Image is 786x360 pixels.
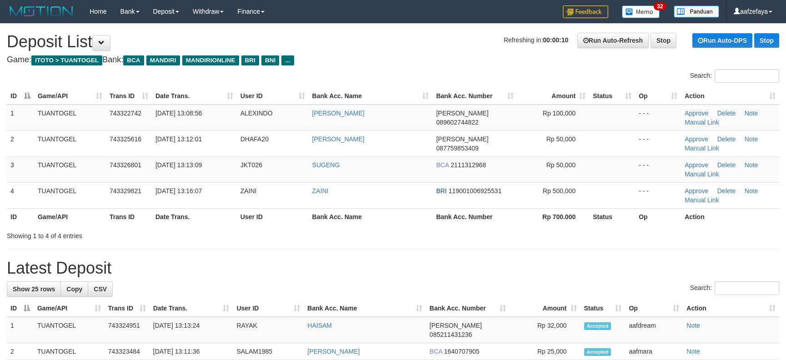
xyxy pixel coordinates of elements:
h4: Game: Bank: [7,55,779,65]
td: RAYAK [233,317,304,343]
h1: Latest Deposit [7,259,779,277]
th: Bank Acc. Number: activate to sort column ascending [432,88,517,105]
span: ZAINI [240,187,257,195]
a: CSV [88,281,113,297]
th: Game/API: activate to sort column ascending [34,88,106,105]
span: DHAFA20 [240,135,269,143]
td: TUANTOGEL [34,130,106,156]
span: 743326801 [110,161,141,169]
span: [DATE] 13:12:01 [155,135,202,143]
th: Action: activate to sort column ascending [681,88,779,105]
span: [DATE] 13:13:09 [155,161,202,169]
div: Showing 1 to 4 of 4 entries [7,228,320,240]
a: [PERSON_NAME] [312,110,365,117]
td: [DATE] 13:11:36 [150,343,233,360]
span: 32 [654,2,666,10]
td: [DATE] 13:13:24 [150,317,233,343]
th: Trans ID: activate to sort column ascending [106,88,152,105]
img: MOTION_logo.png [7,5,76,18]
td: - - - [635,130,681,156]
th: Op: activate to sort column ascending [635,88,681,105]
th: User ID: activate to sort column ascending [237,88,309,105]
img: panduan.png [674,5,719,18]
a: Note [686,348,700,355]
a: Approve [685,161,708,169]
td: 743323484 [105,343,150,360]
span: ALEXINDO [240,110,273,117]
th: User ID: activate to sort column ascending [233,300,304,317]
th: Game/API [34,208,106,225]
td: aafdream [625,317,683,343]
label: Search: [690,281,779,295]
td: TUANTOGEL [34,105,106,131]
td: 2 [7,130,34,156]
span: [PERSON_NAME] [436,110,488,117]
span: [DATE] 13:16:07 [155,187,202,195]
th: Bank Acc. Name [309,208,433,225]
input: Search: [715,281,779,295]
th: Amount: activate to sort column ascending [517,88,589,105]
td: TUANTOGEL [34,317,105,343]
span: Accepted [584,348,611,356]
th: Status: activate to sort column ascending [589,88,635,105]
a: Manual Link [685,145,719,152]
span: BRI [436,187,446,195]
span: Rp 50,000 [546,135,576,143]
span: 743329821 [110,187,141,195]
span: MANDIRIONLINE [182,55,239,65]
th: Action: activate to sort column ascending [683,300,779,317]
span: 743322742 [110,110,141,117]
a: SUGENG [312,161,340,169]
th: Date Trans.: activate to sort column ascending [150,300,233,317]
th: Bank Acc. Number [432,208,517,225]
img: Button%20Memo.svg [622,5,660,18]
a: [PERSON_NAME] [307,348,360,355]
span: Copy 1640707905 to clipboard [444,348,480,355]
th: Bank Acc. Number: activate to sort column ascending [426,300,510,317]
a: Approve [685,110,708,117]
span: Refreshing in: [504,36,568,44]
span: BCA [430,348,442,355]
label: Search: [690,69,779,83]
img: Feedback.jpg [563,5,608,18]
a: Run Auto-Refresh [577,33,649,48]
a: [PERSON_NAME] [312,135,365,143]
span: Copy [66,285,82,293]
td: 1 [7,105,34,131]
h1: Deposit List [7,33,779,51]
span: Copy 2111312968 to clipboard [451,161,486,169]
span: Copy 087759853409 to clipboard [436,145,478,152]
span: ITOTO > TUANTOGEL [31,55,102,65]
td: TUANTOGEL [34,343,105,360]
a: HAISAM [307,322,332,329]
span: Copy 089602744822 to clipboard [436,119,478,126]
th: Game/API: activate to sort column ascending [34,300,105,317]
a: Delete [717,135,736,143]
span: BCA [123,55,144,65]
a: Delete [717,161,736,169]
a: ZAINI [312,187,329,195]
a: Manual Link [685,119,719,126]
span: [PERSON_NAME] [436,135,488,143]
span: Rp 100,000 [543,110,576,117]
span: Rp 50,000 [546,161,576,169]
a: Delete [717,187,736,195]
a: Manual Link [685,170,719,178]
a: Note [686,322,700,329]
a: Approve [685,135,708,143]
span: MANDIRI [146,55,180,65]
span: Copy 119001006925531 to clipboard [449,187,502,195]
td: Rp 32,000 [510,317,581,343]
span: JKT026 [240,161,262,169]
a: Stop [754,33,779,48]
td: 2 [7,343,34,360]
th: User ID [237,208,309,225]
span: Accepted [584,322,611,330]
input: Search: [715,69,779,83]
span: Show 25 rows [13,285,55,293]
th: Rp 700.000 [517,208,589,225]
td: TUANTOGEL [34,156,106,182]
a: Approve [685,187,708,195]
a: Note [745,110,758,117]
th: ID [7,208,34,225]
